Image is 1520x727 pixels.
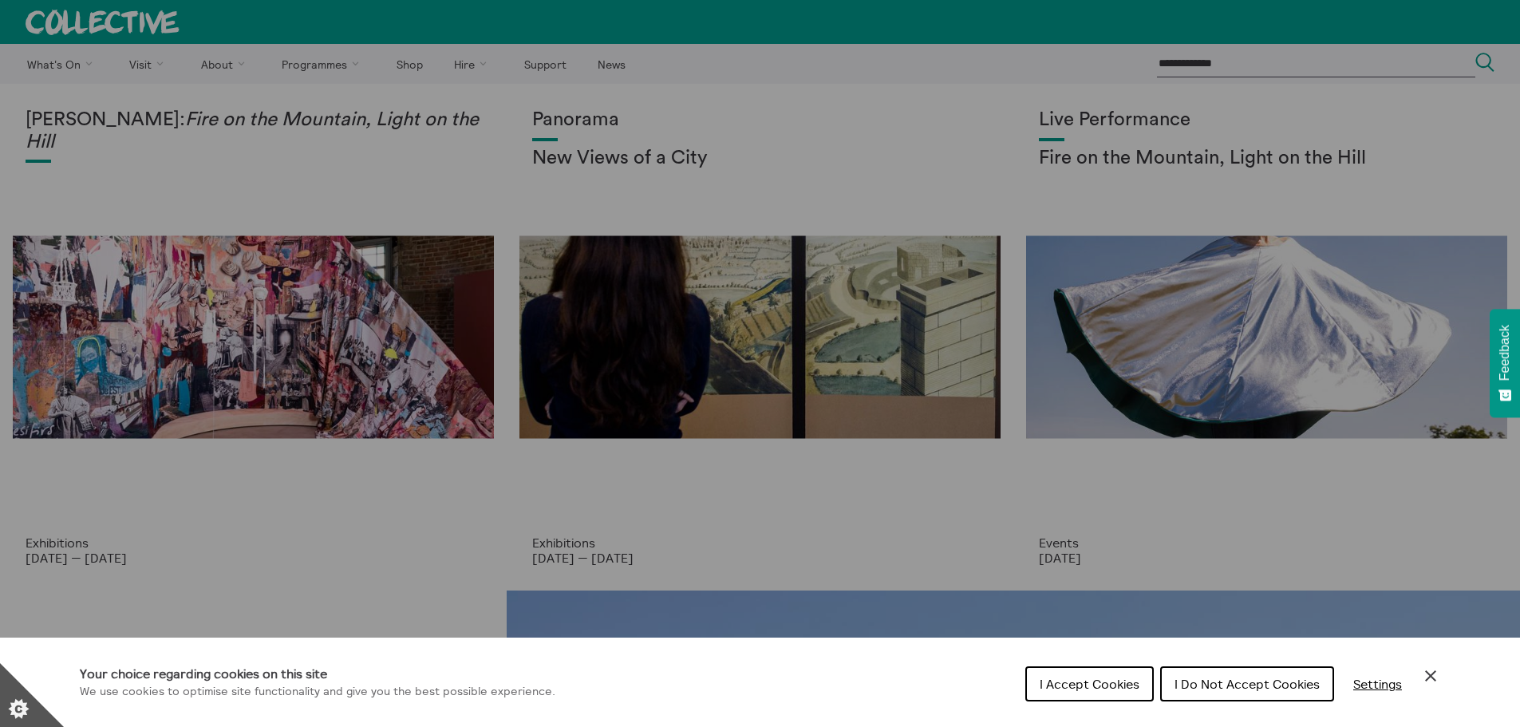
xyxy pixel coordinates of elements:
[80,683,555,701] p: We use cookies to optimise site functionality and give you the best possible experience.
[80,664,555,683] h1: Your choice regarding cookies on this site
[1353,676,1402,692] span: Settings
[1421,666,1440,686] button: Close Cookie Control
[1340,668,1415,700] button: Settings
[1040,676,1139,692] span: I Accept Cookies
[1160,666,1334,701] button: I Do Not Accept Cookies
[1025,666,1154,701] button: I Accept Cookies
[1175,676,1320,692] span: I Do Not Accept Cookies
[1498,325,1512,381] span: Feedback
[1490,309,1520,417] button: Feedback - Show survey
